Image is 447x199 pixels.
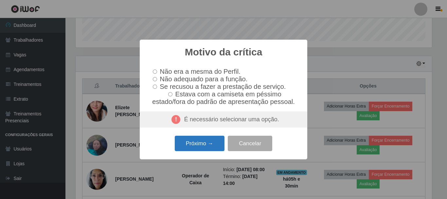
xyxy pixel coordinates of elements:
[168,92,172,96] input: Estava com a camiseta em péssimo estado/fora do padrão de apresentação pessoal.
[153,77,157,81] input: Não adequado para a função.
[175,136,224,151] button: Próximo →
[160,68,240,75] span: Não era a mesma do Perfil.
[153,70,157,74] input: Não era a mesma do Perfil.
[153,85,157,89] input: Se recusou a fazer a prestação de serviço.
[140,111,307,128] div: É necessário selecionar uma opção.
[160,83,286,90] span: Se recusou a fazer a prestação de serviço.
[160,75,247,83] span: Não adequado para a função.
[185,46,262,58] h2: Motivo da crítica
[152,90,295,105] span: Estava com a camiseta em péssimo estado/fora do padrão de apresentação pessoal.
[228,136,272,151] button: Cancelar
